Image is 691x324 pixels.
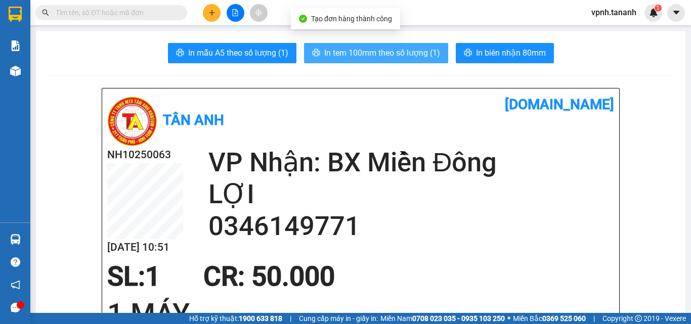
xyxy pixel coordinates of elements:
[227,4,244,22] button: file-add
[145,261,160,292] span: 1
[87,33,168,45] div: [PERSON_NAME]
[168,43,296,63] button: printerIn mẫu A5 theo số lượng (1)
[255,9,262,16] span: aim
[635,315,642,322] span: copyright
[250,4,268,22] button: aim
[107,261,145,292] span: SL:
[11,303,20,312] span: message
[464,49,472,58] span: printer
[299,15,307,23] span: check-circle
[11,257,20,267] span: question-circle
[476,47,546,59] span: In biên nhận 80mm
[299,313,378,324] span: Cung cấp máy in - giấy in:
[505,96,614,113] b: [DOMAIN_NAME]
[176,49,184,58] span: printer
[11,280,20,290] span: notification
[188,47,288,59] span: In mẫu A5 theo số lượng (1)
[56,7,175,18] input: Tìm tên, số ĐT hoặc mã đơn
[412,314,505,322] strong: 0708 023 035 - 0935 103 250
[87,45,168,59] div: 0903784682
[324,47,440,59] span: In tem 100mm theo số lượng (1)
[593,313,595,324] span: |
[9,9,79,33] div: BX Ngọc Hồi - Kon Tum
[208,9,215,16] span: plus
[304,43,448,63] button: printerIn tem 100mm theo số lượng (1)
[9,7,22,22] img: logo-vxr
[8,66,23,77] span: CR :
[8,65,81,77] div: 40.000
[208,147,614,178] h2: VP Nhận: BX Miền Đông
[672,8,681,17] span: caret-down
[656,5,660,12] span: 1
[311,15,392,23] span: Tạo đơn hàng thành công
[107,147,183,163] h2: NH10250063
[10,40,21,51] img: solution-icon
[203,4,221,22] button: plus
[542,314,586,322] strong: 0369 525 060
[189,313,282,324] span: Hỗ trợ kỹ thuật:
[513,313,586,324] span: Miền Bắc
[203,261,335,292] span: CR : 50.000
[667,4,685,22] button: caret-down
[107,96,158,147] img: logo.jpg
[507,316,510,320] span: ⚪️
[290,313,291,324] span: |
[456,43,554,63] button: printerIn biên nhận 80mm
[42,9,49,16] span: search
[87,9,168,33] div: BX Miền Đông
[10,66,21,76] img: warehouse-icon
[163,112,224,128] b: Tân Anh
[380,313,505,324] span: Miền Nam
[10,234,21,245] img: warehouse-icon
[87,10,111,20] span: Nhận:
[312,49,320,58] span: printer
[232,9,239,16] span: file-add
[9,33,79,47] div: 0347354999
[208,178,614,210] h2: LỢI
[208,210,614,242] h2: 0346149771
[9,10,24,20] span: Gửi:
[107,239,183,256] h2: [DATE] 10:51
[649,8,658,17] img: icon-new-feature
[583,6,644,19] span: vpnh.tananh
[655,5,662,12] sup: 1
[239,314,282,322] strong: 1900 633 818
